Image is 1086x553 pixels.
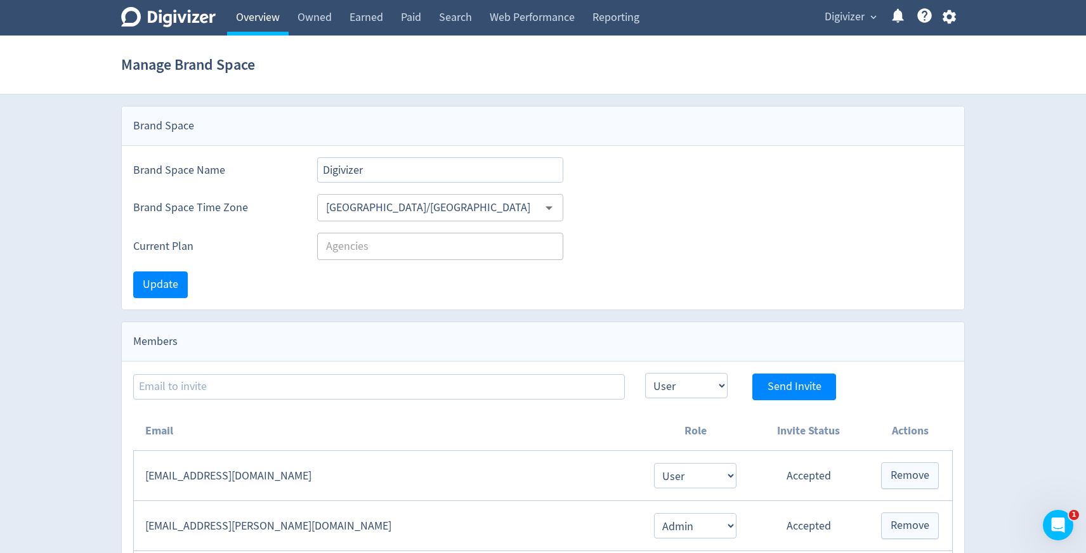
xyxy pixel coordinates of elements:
[891,470,929,481] span: Remove
[134,501,641,551] td: [EMAIL_ADDRESS][PERSON_NAME][DOMAIN_NAME]
[134,412,641,451] th: Email
[881,512,939,539] button: Remove
[1043,510,1073,540] iframe: Intercom live chat
[133,374,625,400] input: Email to invite
[891,520,929,531] span: Remove
[1069,510,1079,520] span: 1
[868,11,879,23] span: expand_more
[881,462,939,489] button: Remove
[143,279,178,290] span: Update
[749,412,868,451] th: Invite Status
[321,198,539,218] input: Select Timezone
[768,381,821,393] span: Send Invite
[641,412,749,451] th: Role
[133,162,297,178] label: Brand Space Name
[820,7,880,27] button: Digivizer
[133,271,188,298] button: Update
[749,451,868,501] td: Accepted
[539,198,559,218] button: Open
[749,501,868,551] td: Accepted
[121,44,255,85] h1: Manage Brand Space
[825,7,865,27] span: Digivizer
[122,322,964,361] div: Members
[122,107,964,146] div: Brand Space
[868,412,952,451] th: Actions
[134,451,641,501] td: [EMAIL_ADDRESS][DOMAIN_NAME]
[133,238,297,254] label: Current Plan
[752,374,836,400] button: Send Invite
[317,157,563,183] input: Brand Space
[133,200,297,216] label: Brand Space Time Zone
